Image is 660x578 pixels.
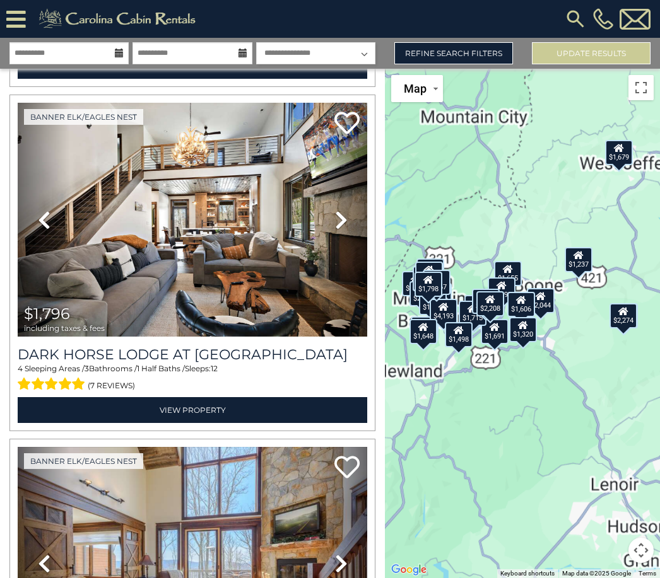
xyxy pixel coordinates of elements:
[500,569,555,578] button: Keyboard shortcuts
[24,304,70,323] span: $1,796
[562,570,631,577] span: Map data ©2025 Google
[565,247,592,272] div: $1,237
[18,346,367,363] h3: Dark Horse Lodge at Eagles Nest
[88,378,135,394] span: (7 reviews)
[481,319,509,344] div: $1,691
[464,295,492,320] div: $2,028
[388,562,430,578] img: Google
[24,453,143,469] a: Banner Elk/Eagles Nest
[394,42,513,64] a: Refine Search Filters
[610,303,637,328] div: $2,274
[18,103,367,337] img: thumbnail_164375639.jpeg
[18,397,367,423] a: View Property
[211,364,218,373] span: 12
[416,258,444,284] div: $1,770
[445,322,473,347] div: $1,498
[488,277,516,303] div: $2,198
[639,570,656,577] a: Terms (opens in new tab)
[590,8,616,30] a: [PHONE_NUMBER]
[494,261,522,286] div: $1,655
[391,75,443,102] button: Change map style
[85,364,89,373] span: 3
[18,346,367,363] a: Dark Horse Lodge at [GEOGRAPHIC_DATA]
[430,299,457,324] div: $4,193
[628,538,654,563] button: Map camera controls
[472,289,500,314] div: $1,760
[509,317,537,342] div: $1,320
[419,290,447,315] div: $1,135
[532,42,651,64] button: Update Results
[18,363,367,393] div: Sleeping Areas / Bathrooms / Sleeps:
[413,266,440,291] div: $1,983
[411,316,439,342] div: $1,314
[628,75,654,100] button: Toggle fullscreen view
[527,288,555,313] div: $2,044
[24,324,105,332] span: including taxes & fees
[459,301,486,326] div: $1,715
[507,292,535,317] div: $1,606
[24,109,143,125] a: Banner Elk/Eagles Nest
[410,319,438,344] div: $1,648
[564,8,587,30] img: search-regular.svg
[137,364,185,373] span: 1 Half Baths /
[18,364,23,373] span: 4
[334,110,360,137] a: Add to favorites
[404,82,427,95] span: Map
[605,140,633,165] div: $1,679
[415,272,442,297] div: $1,798
[410,281,437,306] div: $2,166
[334,454,360,482] a: Add to favorites
[476,291,504,316] div: $2,208
[32,6,206,32] img: Khaki-logo.png
[415,262,443,287] div: $1,576
[423,270,451,295] div: $1,467
[402,271,430,296] div: $1,796
[388,562,430,578] a: Open this area in Google Maps (opens a new window)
